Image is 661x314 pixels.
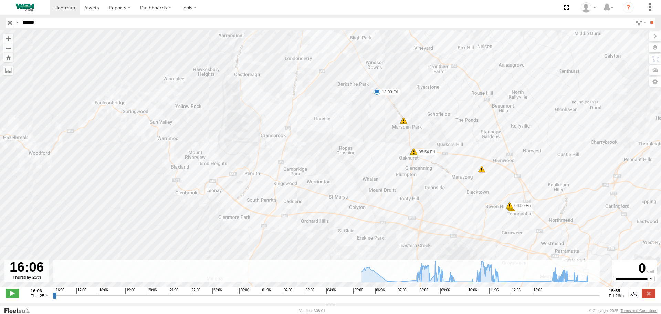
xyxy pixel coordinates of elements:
span: 13:06 [533,288,542,294]
span: 01:06 [261,288,271,294]
a: Visit our Website [4,307,35,314]
span: 20:06 [147,288,157,294]
label: 06:07 Fri [512,205,535,211]
label: 06:50 Fri [510,203,533,209]
div: 5 [478,166,485,173]
strong: 15:55 [609,288,624,293]
div: Version: 308.01 [299,308,325,313]
span: 23:06 [212,288,222,294]
div: Robert Towne [578,2,598,13]
button: Zoom in [3,34,13,43]
span: 00:06 [239,288,249,294]
label: Search Query [14,18,20,28]
label: 05:54 Fri [414,149,437,155]
label: Search Filter Options [633,18,648,28]
span: Thu 25th Sep 2025 [31,293,48,298]
div: © Copyright 2025 - [589,308,657,313]
span: 09:06 [440,288,450,294]
span: 11:06 [489,288,499,294]
label: 13:09 Fri [377,89,400,95]
span: 21:06 [169,288,178,294]
img: WEMCivilLogo.svg [7,4,43,11]
span: 12:06 [511,288,521,294]
span: 06:06 [375,288,385,294]
span: 17:06 [76,288,86,294]
span: 04:06 [326,288,336,294]
label: Measure [3,65,13,75]
span: 22:06 [191,288,200,294]
label: Map Settings [649,77,661,87]
label: Close [642,289,655,298]
span: 08:06 [419,288,428,294]
span: 05:06 [353,288,363,294]
span: 03:06 [305,288,314,294]
span: Fri 26th Sep 2025 [609,293,624,298]
a: Terms and Conditions [621,308,657,313]
span: 07:06 [397,288,407,294]
span: 02:06 [283,288,293,294]
strong: 16:06 [31,288,48,293]
span: 18:06 [98,288,108,294]
button: Zoom Home [3,53,13,62]
button: Zoom out [3,43,13,53]
div: 5 [400,117,407,124]
span: 19:06 [125,288,135,294]
span: 16:06 [55,288,64,294]
label: Play/Stop [6,289,19,298]
div: 0 [613,261,655,276]
i: ? [623,2,634,13]
span: 10:06 [468,288,477,294]
label: 06:07 Fri [511,204,534,210]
